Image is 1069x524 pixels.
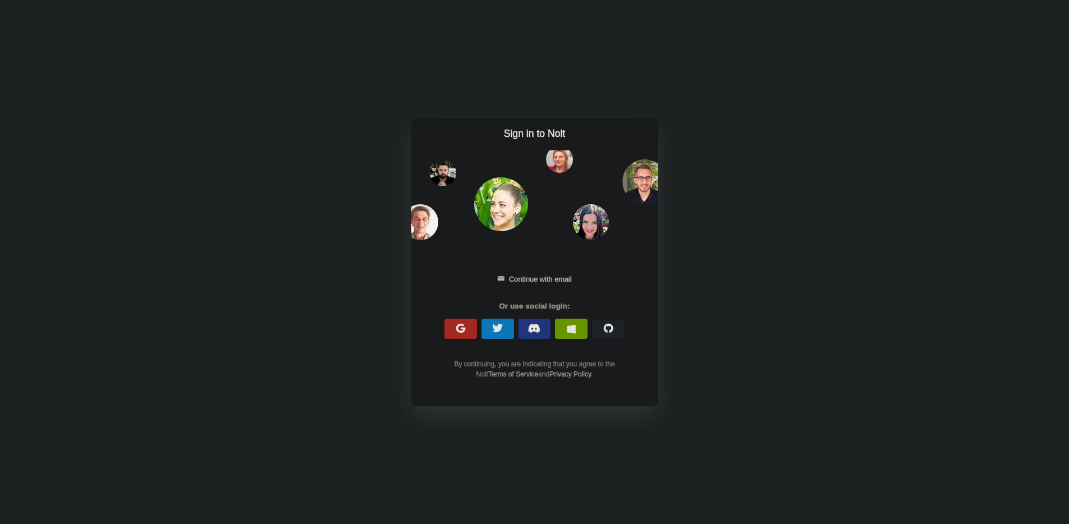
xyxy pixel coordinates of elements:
div: Or use social login: [438,301,631,312]
div: By continuing, you are indicating that you agree to the Nolt and . [438,359,631,379]
button: Continue with email [444,269,625,289]
a: Terms of Service [488,370,538,378]
h3: Sign in to Nolt [441,127,629,141]
a: Privacy Policy [549,370,591,378]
